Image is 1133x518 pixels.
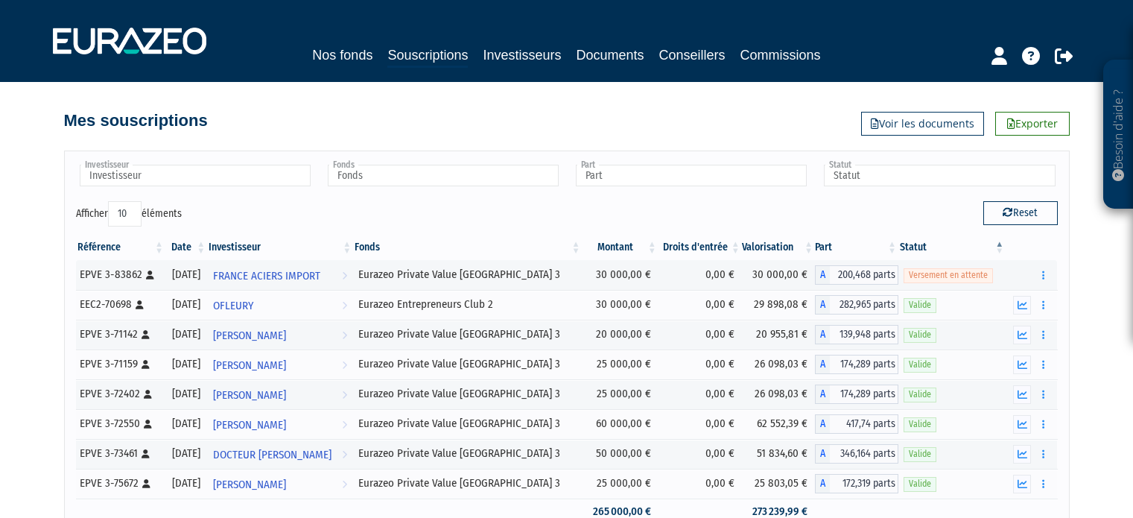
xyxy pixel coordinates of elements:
div: [DATE] [171,297,202,312]
div: A - Eurazeo Private Value Europe 3 [815,325,898,344]
div: Eurazeo Private Value [GEOGRAPHIC_DATA] 3 [358,416,577,432]
td: 0,00 € [658,350,742,379]
td: 25 000,00 € [582,379,658,409]
span: 200,468 parts [830,265,898,285]
a: Voir les documents [861,112,984,136]
div: EPVE 3-71142 [80,326,161,342]
span: 417,74 parts [830,414,898,434]
a: Commissions [740,45,821,66]
td: 30 000,00 € [742,260,815,290]
th: Référence : activer pour trier la colonne par ordre croissant [76,235,166,260]
span: A [815,295,830,315]
td: 0,00 € [658,290,742,320]
span: 346,164 parts [830,444,898,464]
td: 20 955,81 € [742,320,815,350]
th: Droits d'entrée: activer pour trier la colonne par ordre croissant [658,235,742,260]
td: 0,00 € [658,469,742,499]
div: [DATE] [171,446,202,461]
span: 174,289 parts [830,385,898,404]
i: [Français] Personne physique [136,300,144,309]
div: A - Eurazeo Private Value Europe 3 [815,355,898,374]
button: Reset [983,201,1058,225]
div: [DATE] [171,476,202,491]
div: A - Eurazeo Private Value Europe 3 [815,474,898,493]
div: Eurazeo Private Value [GEOGRAPHIC_DATA] 3 [358,476,577,491]
div: EPVE 3-71159 [80,356,161,372]
span: Versement en attente [904,268,993,282]
div: [DATE] [171,267,202,282]
th: Statut : activer pour trier la colonne par ordre d&eacute;croissant [898,235,1006,260]
td: 50 000,00 € [582,439,658,469]
span: Valide [904,447,936,461]
td: 26 098,03 € [742,379,815,409]
td: 20 000,00 € [582,320,658,350]
span: Valide [904,388,936,402]
span: Valide [904,358,936,372]
div: Eurazeo Private Value [GEOGRAPHIC_DATA] 3 [358,386,577,402]
a: Nos fonds [312,45,372,66]
span: A [815,444,830,464]
span: Valide [904,477,936,491]
div: Eurazeo Private Value [GEOGRAPHIC_DATA] 3 [358,356,577,372]
select: Afficheréléments [108,201,142,227]
td: 26 098,03 € [742,350,815,379]
div: EPVE 3-72550 [80,416,161,432]
span: 174,289 parts [830,355,898,374]
div: A - Eurazeo Private Value Europe 3 [815,385,898,404]
a: [PERSON_NAME] [207,469,353,499]
span: Valide [904,298,936,312]
span: 172,319 parts [830,474,898,493]
div: A - Eurazeo Private Value Europe 3 [815,414,898,434]
label: Afficher éléments [76,201,182,227]
span: [PERSON_NAME] [213,411,286,439]
span: A [815,474,830,493]
span: A [815,385,830,404]
i: Voir l'investisseur [342,471,347,499]
td: 0,00 € [658,439,742,469]
div: EPVE 3-83862 [80,267,161,282]
span: A [815,265,830,285]
span: A [815,414,830,434]
span: A [815,355,830,374]
i: Voir l'investisseur [342,441,347,469]
div: [DATE] [171,416,202,432]
th: Fonds: activer pour trier la colonne par ordre croissant [353,235,582,260]
a: DOCTEUR [PERSON_NAME] [207,439,353,469]
i: Voir l'investisseur [342,262,347,290]
div: EPVE 3-72402 [80,386,161,402]
th: Investisseur: activer pour trier la colonne par ordre croissant [207,235,353,260]
td: 25 000,00 € [582,469,658,499]
td: 30 000,00 € [582,290,658,320]
td: 0,00 € [658,379,742,409]
span: 282,965 parts [830,295,898,315]
span: A [815,325,830,344]
td: 25 000,00 € [582,350,658,379]
a: [PERSON_NAME] [207,379,353,409]
div: Eurazeo Private Value [GEOGRAPHIC_DATA] 3 [358,446,577,461]
td: 62 552,39 € [742,409,815,439]
div: Eurazeo Entrepreneurs Club 2 [358,297,577,312]
i: [Français] Personne physique [146,271,154,279]
div: A - Eurazeo Private Value Europe 3 [815,444,898,464]
div: [DATE] [171,326,202,342]
a: Investisseurs [483,45,561,66]
h4: Mes souscriptions [64,112,208,130]
i: Voir l'investisseur [342,352,347,379]
div: A - Eurazeo Entrepreneurs Club 2 [815,295,898,315]
i: [Français] Personne physique [142,330,150,339]
div: [DATE] [171,356,202,372]
img: 1732889491-logotype_eurazeo_blanc_rvb.png [53,28,206,54]
a: [PERSON_NAME] [207,350,353,379]
th: Date: activer pour trier la colonne par ordre croissant [165,235,207,260]
i: Voir l'investisseur [342,411,347,439]
span: Valide [904,328,936,342]
span: Valide [904,417,936,432]
td: 0,00 € [658,320,742,350]
a: Souscriptions [387,45,468,68]
th: Valorisation: activer pour trier la colonne par ordre croissant [742,235,815,260]
i: Voir l'investisseur [342,292,347,320]
i: [Français] Personne physique [144,390,152,399]
p: Besoin d'aide ? [1110,68,1127,202]
span: FRANCE ACIERS IMPORT [213,262,320,290]
td: 0,00 € [658,409,742,439]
